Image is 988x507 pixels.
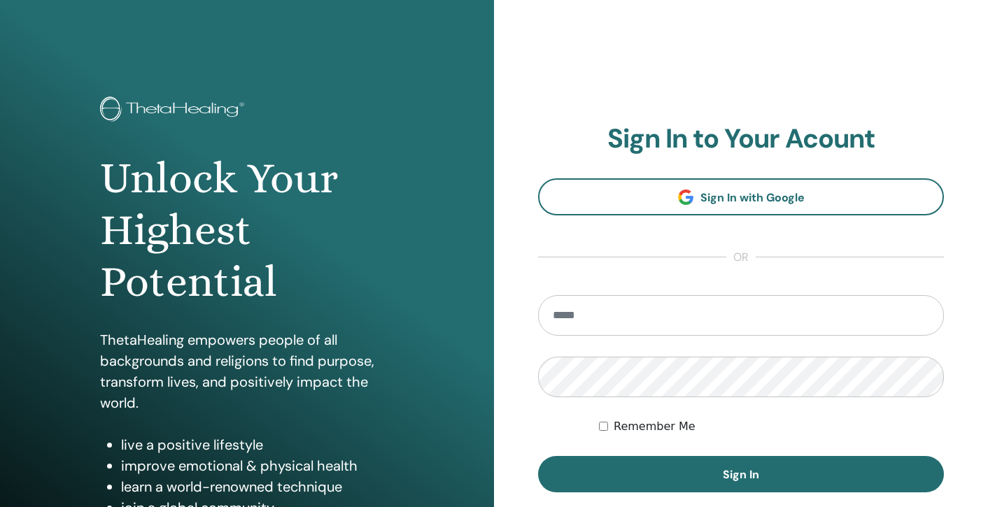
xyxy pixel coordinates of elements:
[538,123,944,155] h2: Sign In to Your Acount
[723,467,759,482] span: Sign In
[538,178,944,215] a: Sign In with Google
[121,476,395,497] li: learn a world-renowned technique
[100,329,395,413] p: ThetaHealing empowers people of all backgrounds and religions to find purpose, transform lives, a...
[121,455,395,476] li: improve emotional & physical health
[599,418,944,435] div: Keep me authenticated indefinitely or until I manually logout
[726,249,756,266] span: or
[121,434,395,455] li: live a positive lifestyle
[614,418,696,435] label: Remember Me
[538,456,944,492] button: Sign In
[100,152,395,308] h1: Unlock Your Highest Potential
[700,190,805,205] span: Sign In with Google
